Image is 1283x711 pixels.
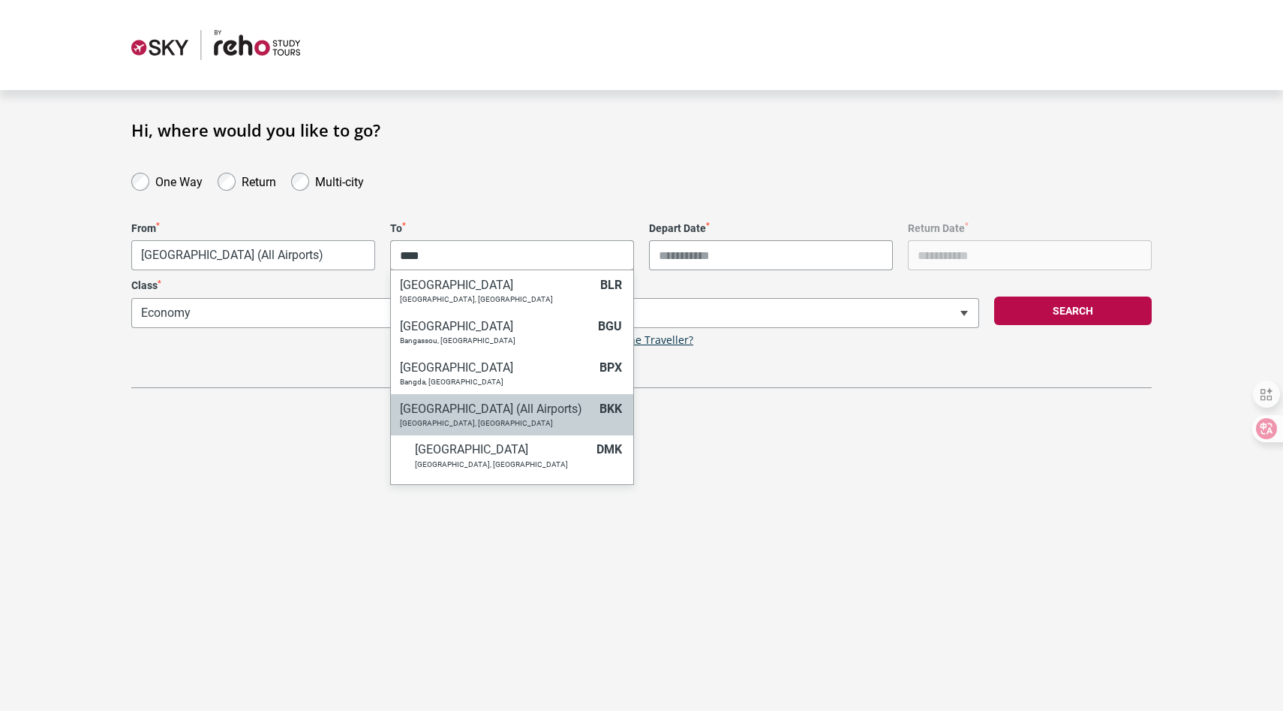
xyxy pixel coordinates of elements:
span: City or Airport [390,240,634,270]
h6: [GEOGRAPHIC_DATA] [400,360,592,375]
label: Depart Date [649,222,893,235]
p: Bangda, [GEOGRAPHIC_DATA] [400,378,592,387]
span: BKK [599,402,622,416]
button: Search [994,297,1152,325]
label: From [131,222,375,235]
span: BGU [598,319,622,333]
h6: [GEOGRAPHIC_DATA] [415,442,589,456]
span: Melbourne, Australia [131,240,375,270]
h6: [GEOGRAPHIC_DATA] [400,319,590,333]
h6: [GEOGRAPHIC_DATA] [415,484,592,498]
h6: [GEOGRAPHIC_DATA] [400,278,593,292]
label: Class [131,279,548,292]
h6: [GEOGRAPHIC_DATA] (All Airports) [400,402,592,416]
label: Return [242,171,276,189]
span: DMK [596,442,622,456]
input: Search [391,240,633,270]
p: [GEOGRAPHIC_DATA], [GEOGRAPHIC_DATA] [400,419,592,428]
span: BKK [599,484,622,498]
span: 1 Adult [563,299,978,327]
span: 1 Adult [563,298,979,328]
h1: Hi, where would you like to go? [131,120,1152,140]
label: One Way [155,171,203,189]
p: Bangassou, [GEOGRAPHIC_DATA] [400,336,590,345]
span: Economy [131,298,548,328]
span: Economy [132,299,547,327]
p: [GEOGRAPHIC_DATA], [GEOGRAPHIC_DATA] [400,295,593,304]
span: BPX [599,360,622,375]
label: To [390,222,634,235]
label: Travellers [563,279,979,292]
p: [GEOGRAPHIC_DATA], [GEOGRAPHIC_DATA] [415,460,589,469]
span: Melbourne, Australia [132,241,374,270]
span: BLR [600,278,622,292]
label: Multi-city [315,171,364,189]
